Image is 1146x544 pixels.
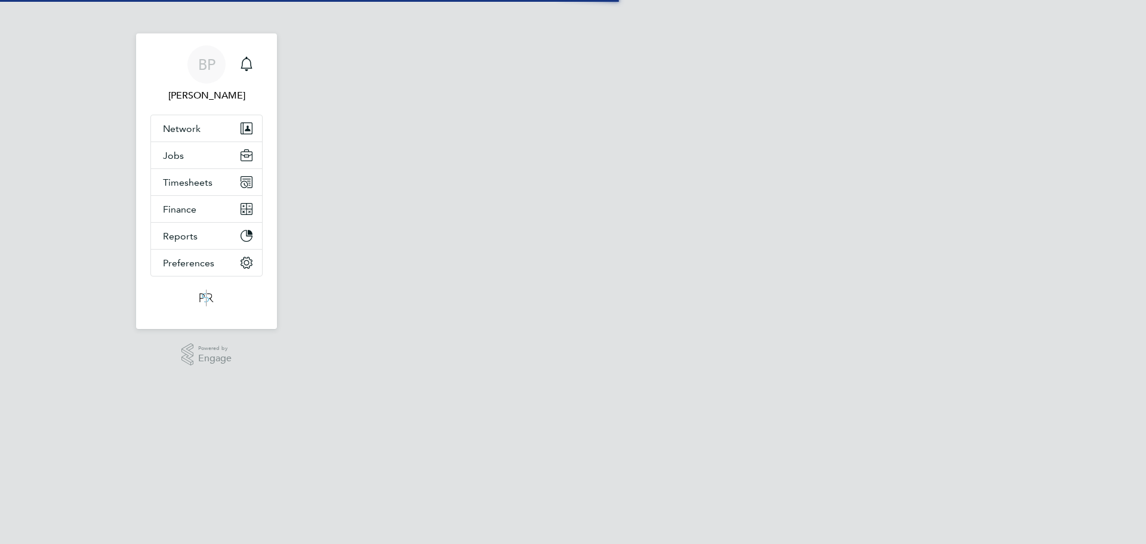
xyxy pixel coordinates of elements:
[151,169,262,195] button: Timesheets
[150,288,263,308] a: Go to home page
[150,45,263,103] a: BP[PERSON_NAME]
[198,57,215,72] span: BP
[163,177,212,188] span: Timesheets
[151,250,262,276] button: Preferences
[163,204,196,215] span: Finance
[163,257,214,269] span: Preferences
[163,230,198,242] span: Reports
[151,115,262,142] button: Network
[150,88,263,103] span: Ben Perkin
[136,33,277,329] nav: Main navigation
[181,343,232,366] a: Powered byEngage
[163,150,184,161] span: Jobs
[151,196,262,222] button: Finance
[198,354,232,364] span: Engage
[151,142,262,168] button: Jobs
[163,123,201,134] span: Network
[198,343,232,354] span: Powered by
[196,288,217,308] img: psrsolutions-logo-retina.png
[151,223,262,249] button: Reports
